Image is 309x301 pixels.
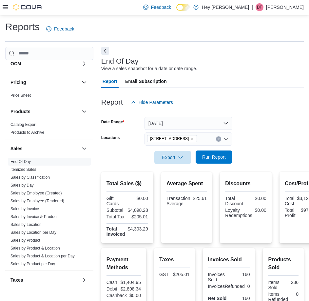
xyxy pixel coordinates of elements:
label: Date Range [101,119,125,125]
a: Itemized Sales [10,167,36,172]
div: Dawna Fuller [256,3,263,11]
h2: Products Sold [268,256,299,271]
button: [DATE] [145,117,232,130]
div: Total Discount [225,196,244,206]
button: OCM [10,60,79,67]
button: Taxes [80,276,88,284]
a: Price Sheet [10,93,31,98]
button: Products [10,108,79,115]
a: Sales by Location [10,222,42,227]
button: Next [101,47,109,55]
h3: Pricing [10,79,26,86]
div: $0.00 [128,196,148,201]
div: Transaction Average [166,196,190,206]
p: | [252,3,253,11]
a: Sales by Employee (Created) [10,191,62,195]
div: Products [5,121,93,139]
h2: Discounts [225,180,266,188]
button: Pricing [80,78,88,86]
span: Sales by Location per Day [10,230,56,235]
div: $205.01 [128,214,148,219]
a: Sales by Product per Day [10,262,55,266]
button: Export [154,151,191,164]
button: OCM [80,60,88,68]
span: Hide Parameters [139,99,173,106]
span: 15820 Stony Plain Road [147,135,197,142]
span: Email Subscription [125,75,167,88]
div: Total Profit [285,208,298,218]
span: DF [257,3,262,11]
a: Sales by Classification [10,175,50,180]
div: Subtotal [106,208,125,213]
h3: Products [10,108,30,115]
div: $205.01 [173,272,190,277]
div: $0.00 [247,196,266,201]
a: Feedback [141,1,174,14]
div: $0.00 [255,208,266,213]
p: Hey [PERSON_NAME] [202,3,249,11]
span: Sales by Employee (Tendered) [10,198,64,204]
button: Products [80,108,88,115]
div: InvoicesRefunded [208,284,245,289]
input: Dark Mode [176,4,190,11]
span: Sales by Employee (Created) [10,191,62,196]
strong: Total Invoiced [106,226,125,237]
a: Sales by Product [10,238,40,243]
button: Clear input [216,136,221,142]
h3: Taxes [10,277,23,283]
button: Remove 15820 Stony Plain Road from selection in this group [190,137,194,141]
div: 160 [230,296,250,301]
h2: Taxes [159,256,190,264]
strong: Net Sold [208,296,227,301]
span: [STREET_ADDRESS] [150,135,189,142]
div: Gift Cards [106,196,126,206]
div: 0 [247,284,250,289]
span: Feedback [54,26,74,32]
button: Hide Parameters [128,96,176,109]
div: $25.61 [193,196,207,201]
a: Sales by Invoice & Product [10,214,57,219]
span: Run Report [202,154,226,160]
div: $1,404.95 [121,280,141,285]
a: Products to Archive [10,130,44,135]
div: Cash [106,280,118,285]
p: [PERSON_NAME] [266,3,304,11]
button: Sales [10,145,79,152]
a: Sales by Invoice [10,207,39,211]
a: Sales by Location per Day [10,230,56,235]
span: Report [103,75,117,88]
a: Sales by Product & Location per Day [10,254,75,258]
span: Feedback [151,4,171,10]
a: Feedback [44,22,77,35]
h3: OCM [10,60,21,67]
div: $4,098.28 [128,208,148,213]
label: Locations [101,135,120,140]
img: Cova [13,4,43,10]
div: $0.00 [129,293,141,298]
div: Pricing [5,91,93,102]
button: Pricing [10,79,79,86]
div: $4,303.29 [128,226,148,231]
div: Cashback [106,293,127,298]
a: End Of Day [10,159,31,164]
div: Sales [5,158,93,271]
div: Loyalty Redemptions [225,208,252,218]
button: Taxes [10,277,79,283]
span: Sales by Product [10,238,40,243]
div: GST [159,272,170,277]
h2: Average Spent [166,180,207,188]
div: Debit [106,286,118,291]
span: Sales by Classification [10,175,50,180]
h3: End Of Day [101,57,139,65]
h2: Total Sales ($) [106,180,148,188]
h3: Sales [10,145,23,152]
